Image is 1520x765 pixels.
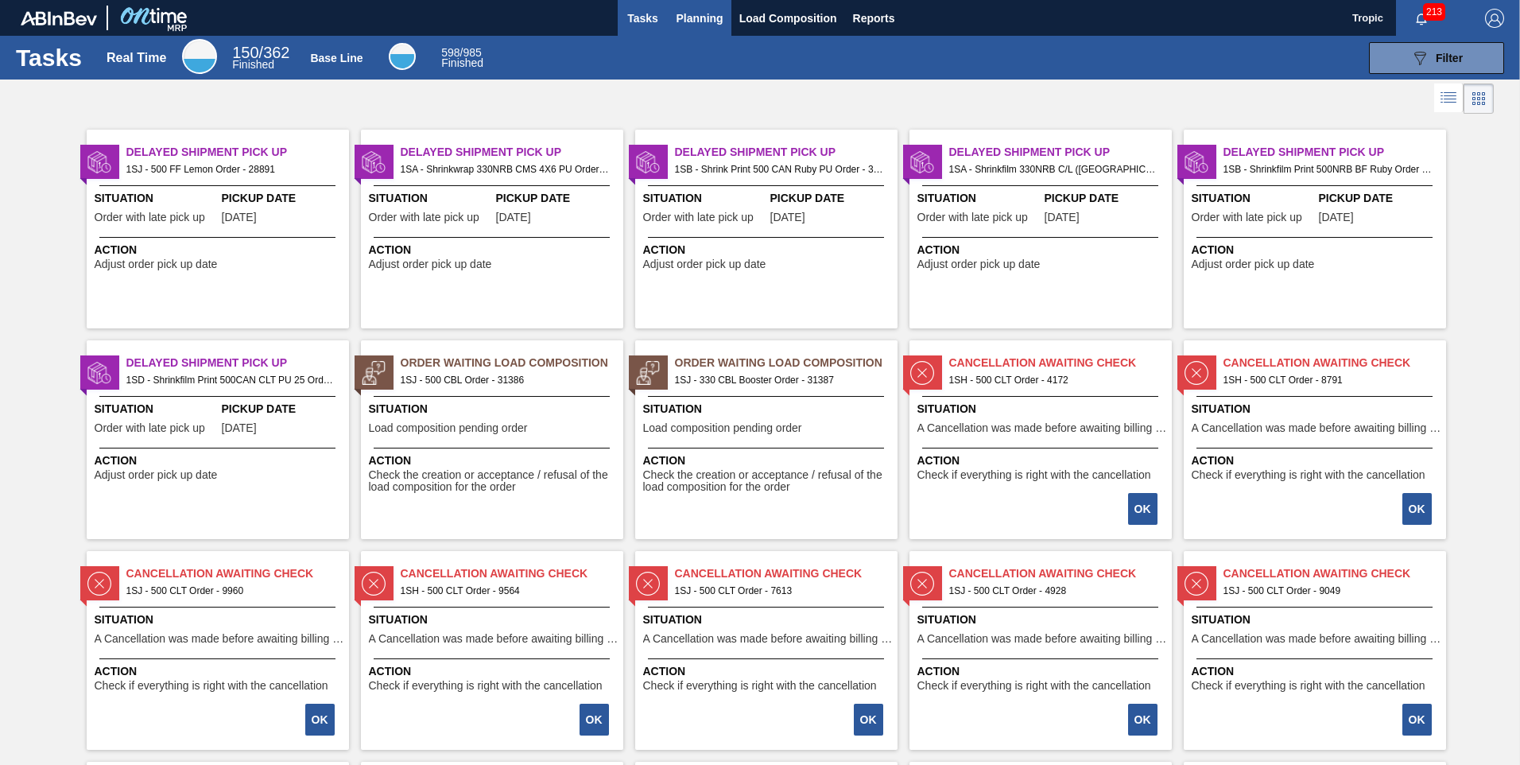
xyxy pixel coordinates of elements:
[1185,150,1208,174] img: status
[232,58,274,71] span: Finished
[949,144,1172,161] span: Delayed Shipment Pick Up
[362,572,386,596] img: status
[917,242,1168,258] span: Action
[232,44,258,61] span: 150
[626,9,661,28] span: Tasks
[580,704,609,736] button: OK
[369,680,603,692] span: Check if everything is right with the cancellation
[87,361,111,385] img: status
[917,633,1168,645] span: A Cancellation was made before awaiting billing stage
[643,452,894,469] span: Action
[401,582,611,600] span: 1SH - 500 CLT Order - 9564
[1223,582,1433,600] span: 1SJ - 500 CLT Order - 9049
[643,680,877,692] span: Check if everything is right with the cancellation
[643,422,802,434] span: Load composition pending order
[369,612,619,628] span: Situation
[95,469,218,481] span: Adjust order pick up date
[95,212,205,223] span: Order with late pick up
[643,242,894,258] span: Action
[917,401,1168,417] span: Situation
[677,9,723,28] span: Planning
[1404,491,1433,526] div: Complete task: 2204098
[949,355,1172,371] span: Cancellation Awaiting Check
[222,422,257,434] span: 08/23/2025
[675,582,885,600] span: 1SJ - 500 CLT Order - 7613
[1223,144,1446,161] span: Delayed Shipment Pick Up
[910,361,934,385] img: status
[1192,680,1425,692] span: Check if everything is right with the cancellation
[917,469,1151,481] span: Check if everything is right with the cancellation
[643,663,894,680] span: Action
[310,52,363,64] div: Base Line
[369,633,619,645] span: A Cancellation was made before awaiting billing stage
[643,401,894,417] span: Situation
[369,212,479,223] span: Order with late pick up
[369,469,619,494] span: Check the creation or acceptance / refusal of the load composition for the order
[917,663,1168,680] span: Action
[581,702,611,737] div: Complete task: 2204100
[87,572,111,596] img: status
[87,150,111,174] img: status
[369,401,619,417] span: Situation
[401,371,611,389] span: 1SJ - 500 CBL Order - 31386
[1130,702,1159,737] div: Complete task: 2204102
[305,704,335,736] button: OK
[675,565,898,582] span: Cancellation Awaiting Check
[643,612,894,628] span: Situation
[369,663,619,680] span: Action
[107,51,166,65] div: Real Time
[1192,258,1315,270] span: Adjust order pick up date
[1396,7,1447,29] button: Notifications
[1223,355,1446,371] span: Cancellation Awaiting Check
[1434,83,1464,114] div: List Vision
[917,452,1168,469] span: Action
[1128,704,1157,736] button: OK
[1223,161,1433,178] span: 1SB - Shrinkfilm Print 500NRB BF Ruby Order - 31310
[1464,83,1494,114] div: Card Vision
[643,258,766,270] span: Adjust order pick up date
[1192,633,1442,645] span: A Cancellation was made before awaiting billing stage
[636,361,660,385] img: status
[917,612,1168,628] span: Situation
[1185,361,1208,385] img: status
[636,572,660,596] img: status
[855,702,885,737] div: Complete task: 2204101
[222,190,345,207] span: Pickup Date
[949,565,1172,582] span: Cancellation Awaiting Check
[95,190,218,207] span: Situation
[1192,422,1442,434] span: A Cancellation was made before awaiting billing stage
[917,258,1041,270] span: Adjust order pick up date
[675,144,898,161] span: Delayed Shipment Pick Up
[643,190,766,207] span: Situation
[1128,493,1157,525] button: OK
[854,704,883,736] button: OK
[1192,212,1302,223] span: Order with late pick up
[232,46,289,70] div: Real Time
[369,422,528,434] span: Load composition pending order
[126,371,336,389] span: 1SD - Shrinkfilm Print 500CAN CLT PU 25 Order - 30978
[16,49,86,67] h1: Tasks
[401,355,623,371] span: Order Waiting Load Composition
[675,371,885,389] span: 1SJ - 330 CBL Booster Order - 31387
[362,150,386,174] img: status
[643,469,894,494] span: Check the creation or acceptance / refusal of the load composition for the order
[770,212,805,223] span: 08/07/2025
[95,633,345,645] span: A Cancellation was made before awaiting billing stage
[95,242,345,258] span: Action
[1423,3,1445,21] span: 213
[1404,702,1433,737] div: Complete task: 2204103
[643,633,894,645] span: A Cancellation was made before awaiting billing stage
[949,582,1159,600] span: 1SJ - 500 CLT Order - 4928
[1319,212,1354,223] span: 09/02/2025
[1223,371,1433,389] span: 1SH - 500 CLT Order - 8791
[1192,612,1442,628] span: Situation
[389,43,416,70] div: Base Line
[1402,704,1432,736] button: OK
[675,355,898,371] span: Order Waiting Load Composition
[853,9,895,28] span: Reports
[1192,663,1442,680] span: Action
[222,401,345,417] span: Pickup Date
[643,212,754,223] span: Order with late pick up
[1402,493,1432,525] button: OK
[1319,190,1442,207] span: Pickup Date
